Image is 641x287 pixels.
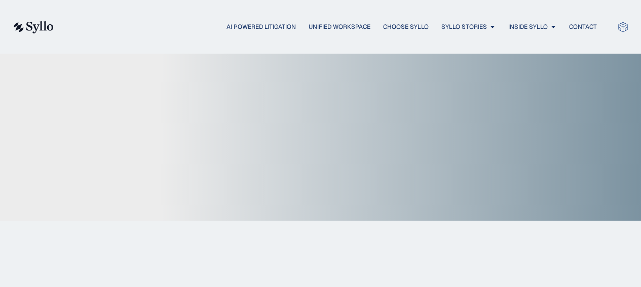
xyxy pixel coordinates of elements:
a: Choose Syllo [383,22,429,31]
a: Unified Workspace [309,22,370,31]
div: Menu Toggle [74,22,597,32]
a: Contact [569,22,597,31]
a: Syllo Stories [441,22,487,31]
a: Inside Syllo [508,22,548,31]
a: AI Powered Litigation [227,22,296,31]
img: syllo [12,21,54,33]
nav: Menu [74,22,597,32]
